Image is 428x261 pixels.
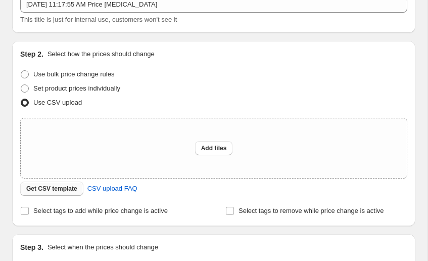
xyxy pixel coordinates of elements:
[20,16,177,23] span: This title is just for internal use, customers won't see it
[47,242,158,252] p: Select when the prices should change
[195,141,233,155] button: Add files
[33,207,168,214] span: Select tags to add while price change is active
[201,144,227,152] span: Add files
[87,184,137,194] span: CSV upload FAQ
[20,182,83,196] button: Get CSV template
[33,70,114,78] span: Use bulk price change rules
[20,49,43,59] h2: Step 2.
[81,181,144,197] a: CSV upload FAQ
[47,49,155,59] p: Select how the prices should change
[239,207,384,214] span: Select tags to remove while price change is active
[33,99,82,106] span: Use CSV upload
[20,242,43,252] h2: Step 3.
[33,84,120,92] span: Set product prices individually
[26,185,77,193] span: Get CSV template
